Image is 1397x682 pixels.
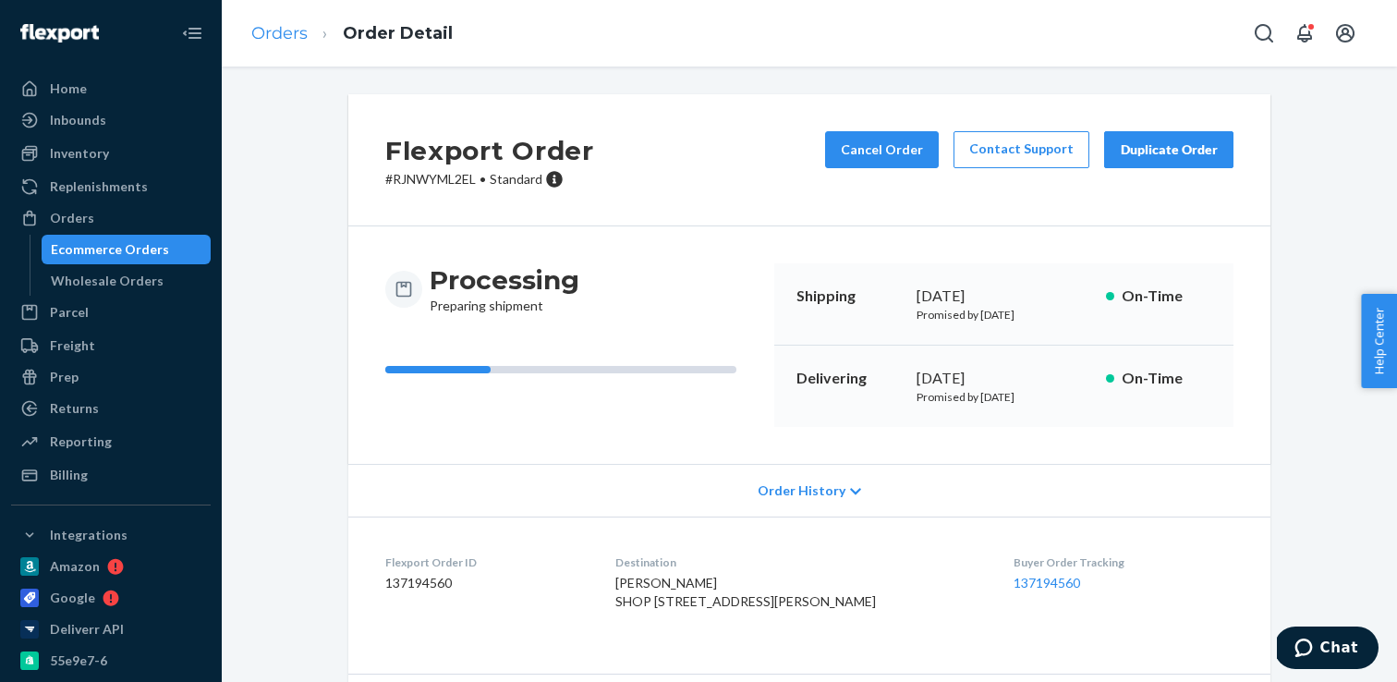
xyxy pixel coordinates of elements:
[480,171,486,187] span: •
[1014,554,1233,570] dt: Buyer Order Tracking
[11,394,211,423] a: Returns
[50,466,88,484] div: Billing
[50,303,89,322] div: Parcel
[1014,575,1080,591] a: 137194560
[50,144,109,163] div: Inventory
[50,652,107,670] div: 55e9e7-6
[42,266,212,296] a: Wholesale Orders
[615,554,985,570] dt: Destination
[385,131,594,170] h2: Flexport Order
[11,298,211,327] a: Parcel
[954,131,1089,168] a: Contact Support
[51,240,169,259] div: Ecommerce Orders
[1327,15,1364,52] button: Open account menu
[11,105,211,135] a: Inbounds
[11,460,211,490] a: Billing
[917,286,1091,307] div: [DATE]
[758,481,845,500] span: Order History
[11,74,211,104] a: Home
[50,526,128,544] div: Integrations
[11,583,211,613] a: Google
[50,589,95,607] div: Google
[917,368,1091,389] div: [DATE]
[1120,140,1218,159] div: Duplicate Order
[50,336,95,355] div: Freight
[11,615,211,644] a: Deliverr API
[1286,15,1323,52] button: Open notifications
[1361,294,1397,388] button: Help Center
[50,111,106,129] div: Inbounds
[825,131,939,168] button: Cancel Order
[11,139,211,168] a: Inventory
[50,432,112,451] div: Reporting
[615,575,876,609] span: [PERSON_NAME] SHOP [STREET_ADDRESS][PERSON_NAME]
[50,620,124,639] div: Deliverr API
[11,203,211,233] a: Orders
[385,170,594,189] p: # RJNWYML2EL
[11,362,211,392] a: Prep
[20,24,99,43] img: Flexport logo
[1122,286,1211,307] p: On-Time
[1122,368,1211,389] p: On-Time
[11,646,211,676] a: 55e9e7-6
[1245,15,1282,52] button: Open Search Box
[50,399,99,418] div: Returns
[237,6,468,61] ol: breadcrumbs
[50,368,79,386] div: Prep
[490,171,542,187] span: Standard
[251,23,308,43] a: Orders
[50,209,94,227] div: Orders
[50,177,148,196] div: Replenishments
[174,15,211,52] button: Close Navigation
[796,368,902,389] p: Delivering
[50,79,87,98] div: Home
[430,263,579,297] h3: Processing
[11,520,211,550] button: Integrations
[42,235,212,264] a: Ecommerce Orders
[917,307,1091,323] p: Promised by [DATE]
[11,552,211,581] a: Amazon
[51,272,164,290] div: Wholesale Orders
[917,389,1091,405] p: Promised by [DATE]
[1277,627,1379,673] iframe: Opens a widget where you can chat to one of our agents
[430,263,579,315] div: Preparing shipment
[50,557,100,576] div: Amazon
[343,23,453,43] a: Order Detail
[11,331,211,360] a: Freight
[796,286,902,307] p: Shipping
[385,574,586,592] dd: 137194560
[11,172,211,201] a: Replenishments
[11,427,211,457] a: Reporting
[385,554,586,570] dt: Flexport Order ID
[1104,131,1233,168] button: Duplicate Order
